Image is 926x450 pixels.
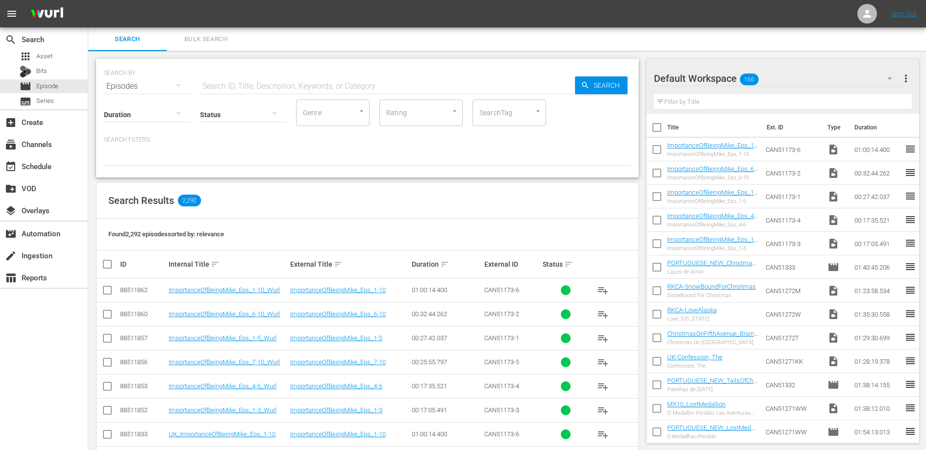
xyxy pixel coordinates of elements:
[412,406,482,414] div: 00:17:05.491
[5,117,17,128] span: Create
[120,310,166,318] div: 88511860
[761,114,822,141] th: Ext. ID
[667,151,758,157] div: ImportanceOfBeingMike_Eps_1-10
[900,73,912,84] span: more_vert
[173,34,239,45] span: Bulk Search
[169,310,280,318] a: ImportanceOfBeingMike_Eps_6-10_Wurl
[667,175,758,181] div: ImportanceOfBeingMike_Eps_6-10
[543,258,588,270] div: Status
[667,269,758,275] div: Laços de Amor
[290,430,386,438] a: ImportanceOfBeingMike_Eps_1-10
[591,423,615,446] button: playlist_add
[120,334,166,342] div: 88511857
[290,258,409,270] div: External Title
[591,399,615,422] button: playlist_add
[597,332,609,344] span: playlist_add
[20,66,31,77] div: Bits
[412,358,482,366] div: 00:25:55.797
[178,195,201,206] span: 2,292
[120,430,166,438] div: 88511833
[904,190,916,202] span: reorder
[851,232,904,255] td: 00:17:05.491
[762,373,824,397] td: CAN51332
[450,106,459,116] button: Open
[827,402,839,414] span: Video
[290,310,386,318] a: ImportanceOfBeingMike_Eps_6-10
[851,208,904,232] td: 00:17:35.521
[484,310,519,318] span: CAN51173-2
[667,245,758,251] div: ImportanceOfBeingMike_Eps_1-3
[851,255,904,279] td: 01:40:45.206
[597,308,609,320] span: playlist_add
[104,73,190,100] div: Episodes
[24,2,71,25] img: ans4CAIJ8jUAAAAAAAAAAAAAAAAAAAAAAAAgQb4GAAAAAAAAAAAAAAAAAAAAAAAAJMjXAAAAAAAAAAAAAAAAAAAAAAAAgAT5G...
[762,161,824,185] td: CAN51173-2
[827,308,839,320] span: Video
[667,377,757,392] a: PORTUGUESE_NEW_TailsOfChristmas
[169,358,280,366] a: ImportanceOfBeingMike_Eps_7-10_Wurl
[484,334,519,342] span: CAN51173-1
[762,232,824,255] td: CAN51173-3
[108,230,224,238] span: Found 2,292 episodes sorted by: relevance
[290,334,382,342] a: ImportanceOfBeingMike_Eps_1-5
[564,260,573,269] span: sort
[827,144,839,155] span: Video
[211,260,220,269] span: sort
[440,260,449,269] span: sort
[904,143,916,155] span: reorder
[904,308,916,320] span: reorder
[904,378,916,390] span: reorder
[904,402,916,414] span: reorder
[5,272,17,284] span: Reports
[667,410,758,416] div: El Medallón Perdido: Las Aventuras de [PERSON_NAME]
[667,424,757,439] a: PORTUGUESE_NEW_LostMedallion
[597,428,609,440] span: playlist_add
[851,161,904,185] td: 00:32:44.262
[851,397,904,420] td: 01:38:12.010
[104,136,631,144] p: Search Filters:
[904,284,916,296] span: reorder
[5,205,17,217] span: Overlays
[412,430,482,438] div: 01:00:14.400
[827,332,839,344] span: Video
[667,386,758,393] div: Patinhas de [DATE]
[762,185,824,208] td: CAN51173-1
[851,279,904,302] td: 01:23:58.534
[667,363,723,369] div: Confession, The
[904,214,916,225] span: reorder
[667,330,758,345] a: ChristmasOnFifthAvenue_BrainPower
[900,67,912,90] button: more_vert
[740,69,759,90] span: 166
[851,326,904,350] td: 01:29:30.699
[827,379,839,391] span: movie
[667,292,756,299] div: SnowBound For Christmas
[851,420,904,444] td: 01:54:13.013
[484,382,519,390] span: CAN51173-4
[762,302,824,326] td: CAN51272W
[412,310,482,318] div: 00:32:44.262
[484,260,540,268] div: External ID
[484,406,519,414] span: CAN51173-3
[904,425,916,437] span: reorder
[667,283,756,290] a: RKCA-SnowBoundForChristmas
[827,214,839,226] span: Video
[36,81,58,91] span: Episode
[667,212,758,227] a: ImportanceOfBeingMike_Eps_4-6
[762,279,824,302] td: CAN51272M
[827,426,839,438] span: Episode
[290,382,382,390] a: ImportanceOfBeingMike_Eps_4-6
[904,331,916,343] span: reorder
[891,10,917,18] a: Sign Out
[5,250,17,262] span: Ingestion
[851,373,904,397] td: 01:38:14.155
[169,430,275,438] a: UK_ImportanceOfBeingMike_Eps_1-10
[533,106,543,116] button: Open
[357,106,366,116] button: Open
[108,195,174,206] span: Search Results
[412,382,482,390] div: 00:17:35.521
[290,358,386,366] a: ImportanceOfBeingMike_Eps_7-10
[822,114,849,141] th: Type
[169,258,287,270] div: Internal Title
[762,326,824,350] td: CAN51272T
[667,433,758,440] div: O Medallhao Perdido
